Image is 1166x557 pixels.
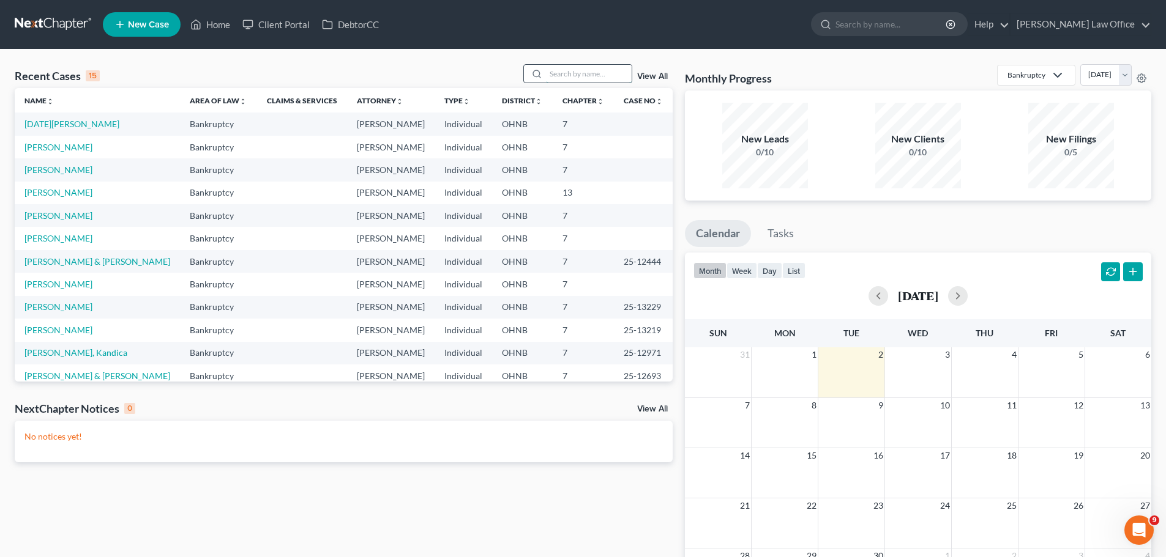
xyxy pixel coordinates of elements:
td: 13 [553,182,614,204]
td: [PERSON_NAME] [347,227,435,249]
td: OHNB [492,182,552,204]
span: Fri [1045,328,1058,338]
span: 4 [1011,347,1018,362]
span: Mon [774,328,796,338]
span: 16 [872,448,884,463]
td: OHNB [492,342,552,364]
td: OHNB [492,273,552,295]
h3: Monthly Progress [685,71,772,86]
td: Bankruptcy [180,227,256,249]
iframe: Intercom live chat [1124,515,1154,545]
span: 9 [877,398,884,413]
a: Area of Lawunfold_more [190,96,247,105]
span: Thu [976,328,993,338]
td: [PERSON_NAME] [347,113,435,135]
a: DebtorCC [316,13,385,35]
a: [PERSON_NAME] [24,142,92,152]
a: Nameunfold_more [24,96,54,105]
td: OHNB [492,250,552,273]
td: 7 [553,296,614,319]
td: 25-12971 [614,342,673,364]
i: unfold_more [47,98,54,105]
td: Bankruptcy [180,250,256,273]
span: 2 [877,347,884,362]
a: View All [637,405,668,413]
td: Individual [435,319,492,341]
td: Individual [435,227,492,249]
span: 19 [1072,448,1085,463]
span: 23 [872,498,884,513]
td: 25-12693 [614,364,673,387]
div: NextChapter Notices [15,401,135,416]
td: Bankruptcy [180,364,256,387]
td: Individual [435,342,492,364]
a: View All [637,72,668,81]
td: OHNB [492,158,552,181]
td: 7 [553,273,614,295]
td: [PERSON_NAME] [347,204,435,227]
div: New Filings [1028,132,1114,146]
span: 26 [1072,498,1085,513]
a: [PERSON_NAME] [24,187,92,197]
td: [PERSON_NAME] [347,182,435,204]
span: 8 [810,398,818,413]
td: Bankruptcy [180,158,256,181]
div: 0/10 [722,146,808,158]
td: [PERSON_NAME] [347,364,435,387]
span: Sat [1110,328,1126,338]
button: list [782,262,805,279]
td: 7 [553,250,614,273]
td: [PERSON_NAME] [347,136,435,158]
span: 17 [939,448,951,463]
td: OHNB [492,296,552,319]
span: Tue [843,328,859,338]
span: 7 [744,398,751,413]
td: 7 [553,227,614,249]
p: No notices yet! [24,430,663,443]
span: Sun [709,328,727,338]
span: 13 [1139,398,1151,413]
td: [PERSON_NAME] [347,319,435,341]
i: unfold_more [239,98,247,105]
a: Chapterunfold_more [562,96,604,105]
td: 7 [553,113,614,135]
span: 20 [1139,448,1151,463]
span: 12 [1072,398,1085,413]
span: 9 [1149,515,1159,525]
a: Case Nounfold_more [624,96,663,105]
td: Bankruptcy [180,136,256,158]
td: Individual [435,204,492,227]
td: 7 [553,319,614,341]
i: unfold_more [535,98,542,105]
span: 21 [739,498,751,513]
td: Individual [435,273,492,295]
div: 15 [86,70,100,81]
div: 0/10 [875,146,961,158]
td: 7 [553,158,614,181]
td: OHNB [492,136,552,158]
td: Bankruptcy [180,273,256,295]
td: Individual [435,158,492,181]
a: Tasks [757,220,805,247]
span: 10 [939,398,951,413]
span: 5 [1077,347,1085,362]
a: [PERSON_NAME] [24,233,92,243]
span: 1 [810,347,818,362]
span: 24 [939,498,951,513]
a: Client Portal [236,13,316,35]
td: OHNB [492,227,552,249]
td: Individual [435,113,492,135]
span: 27 [1139,498,1151,513]
td: [PERSON_NAME] [347,250,435,273]
a: Calendar [685,220,751,247]
button: month [693,262,727,279]
span: 31 [739,347,751,362]
td: Individual [435,364,492,387]
a: [PERSON_NAME], Kandica [24,347,127,358]
td: 25-12444 [614,250,673,273]
a: [PERSON_NAME] [24,210,92,221]
td: [PERSON_NAME] [347,342,435,364]
td: OHNB [492,204,552,227]
td: Individual [435,296,492,319]
a: [PERSON_NAME] [24,301,92,312]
